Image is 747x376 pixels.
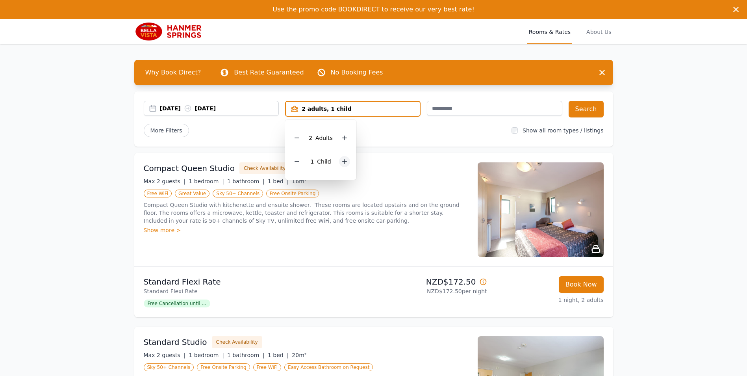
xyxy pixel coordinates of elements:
span: 16m² [292,178,306,184]
a: Rooms & Rates [527,19,572,44]
span: Free WiFi [253,363,282,371]
div: 2 adults, 1 child [286,105,420,113]
a: About Us [585,19,613,44]
p: Compact Queen Studio with kitchenette and ensuite shower. These rooms are located upstairs and on... [144,201,468,225]
p: Standard Flexi Rate [144,276,371,287]
span: Sky 50+ Channels [144,363,194,371]
p: No Booking Fees [331,68,383,77]
img: Bella Vista Hanmer Springs [134,22,210,41]
span: 1 bedroom | [189,352,224,358]
span: 1 bed | [268,178,289,184]
span: Free Onsite Parking [197,363,250,371]
p: NZD$172.50 per night [377,287,487,295]
span: Great Value [175,190,209,197]
p: 1 night, 2 adults [493,296,604,304]
button: Check Availability [239,162,290,174]
label: Show all room types / listings [523,127,603,134]
p: Best Rate Guaranteed [234,68,304,77]
p: NZD$172.50 [377,276,487,287]
div: [DATE] [DATE] [160,104,279,112]
span: Use the promo code BOOKDIRECT to receive our very best rate! [272,6,475,13]
span: 1 bathroom | [227,352,265,358]
span: 1 bed | [268,352,289,358]
span: 1 bedroom | [189,178,224,184]
button: Search [569,101,604,117]
div: Show more > [144,226,468,234]
button: Book Now [559,276,604,293]
span: Max 2 guests | [144,178,186,184]
span: More Filters [144,124,189,137]
span: 20m² [292,352,306,358]
span: Easy Access Bathroom on Request [284,363,373,371]
span: 1 [310,158,314,165]
span: Free WiFi [144,190,172,197]
span: 1 bathroom | [227,178,265,184]
span: Free Cancellation until ... [144,300,210,307]
h3: Standard Studio [144,337,207,348]
span: Max 2 guests | [144,352,186,358]
span: Free Onsite Parking [266,190,319,197]
p: Standard Flexi Rate [144,287,371,295]
button: Check Availability [212,336,262,348]
span: Adult s [315,135,333,141]
span: Sky 50+ Channels [213,190,263,197]
h3: Compact Queen Studio [144,163,235,174]
span: Why Book Direct? [139,65,208,80]
span: Child [317,158,331,165]
span: 2 [309,135,312,141]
